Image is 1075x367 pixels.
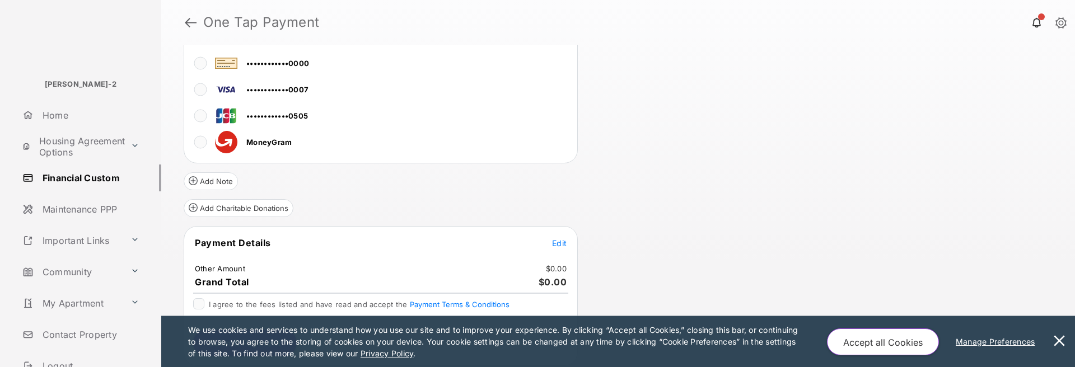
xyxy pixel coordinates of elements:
span: ••••••••••••0007 [246,85,309,94]
td: Other Amount [194,264,246,274]
a: Financial Custom [18,164,161,191]
a: Contact Property [18,321,161,348]
span: I agree to the fees listed and have read and accept the [209,300,510,309]
span: $0.00 [539,276,567,288]
button: Accept all Cookies [827,328,939,355]
td: $0.00 [545,264,567,274]
a: Important Links [18,227,126,254]
a: Home [18,102,161,129]
button: I agree to the fees listed and have read and accept the [410,300,510,309]
span: MoneyGram [246,138,292,147]
a: Housing Agreement Options [18,133,126,160]
span: ••••••••••••0000 [246,59,309,68]
span: Payment Details [195,237,271,248]
button: Add Note [184,172,238,190]
a: Maintenance PPP [18,196,161,223]
span: Grand Total [195,276,249,288]
span: Edit [552,238,567,248]
strong: One Tap Payment [203,16,320,29]
u: Manage Preferences [956,337,1040,346]
a: Community [18,258,126,285]
button: Add Charitable Donations [184,199,293,217]
button: Edit [552,237,567,248]
p: We use cookies and services to understand how you use our site and to improve your experience. By... [188,324,803,359]
a: My Apartment [18,290,126,317]
span: ••••••••••••0505 [246,111,308,120]
u: Privacy Policy [361,349,413,358]
p: [PERSON_NAME]-2 [45,79,116,90]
